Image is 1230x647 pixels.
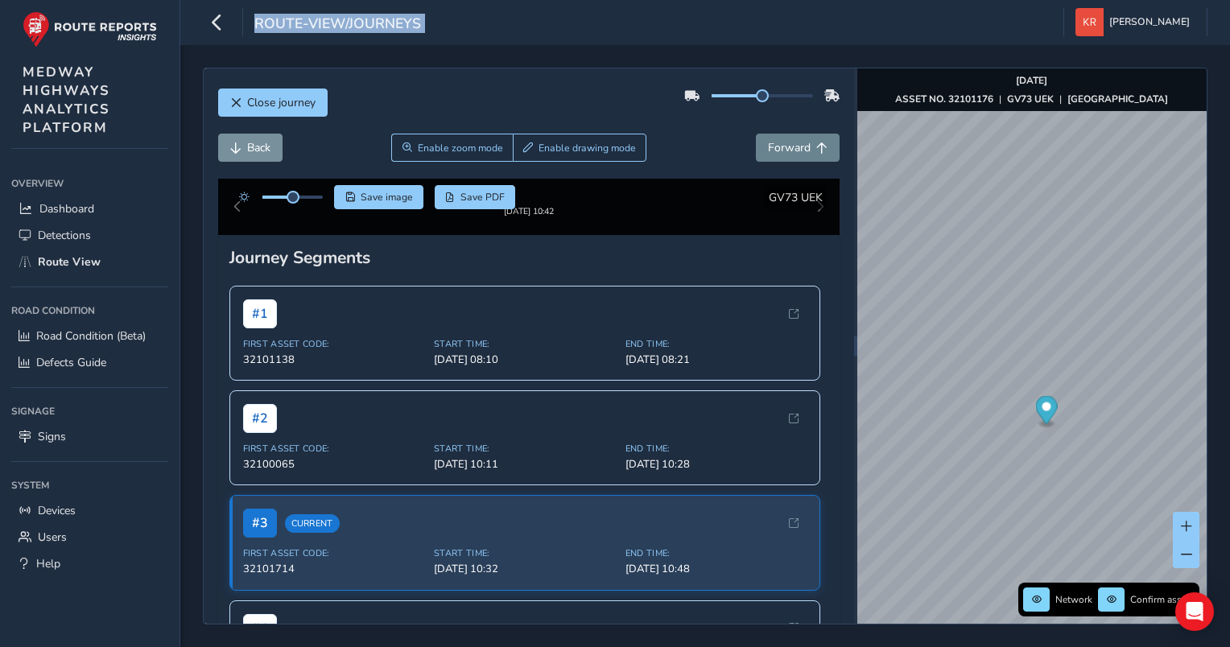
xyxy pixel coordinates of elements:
[334,185,423,209] button: Save
[625,560,807,572] span: End Time:
[36,556,60,571] span: Help
[539,142,636,155] span: Enable drawing mode
[38,503,76,518] span: Devices
[11,323,168,349] a: Road Condition (Beta)
[460,191,505,204] span: Save PDF
[11,497,168,524] a: Devices
[38,530,67,545] span: Users
[434,575,616,589] span: [DATE] 10:32
[435,185,516,209] button: PDF
[625,575,807,589] span: [DATE] 10:48
[756,134,840,162] button: Forward
[36,328,146,344] span: Road Condition (Beta)
[418,142,503,155] span: Enable zoom mode
[1007,93,1054,105] strong: GV73 UEK
[36,355,106,370] span: Defects Guide
[39,201,94,216] span: Dashboard
[625,455,807,468] span: End Time:
[243,521,277,550] span: # 3
[434,455,616,468] span: Start Time:
[1035,396,1057,429] div: Map marker
[243,365,425,380] span: 32101138
[1075,8,1104,36] img: diamond-layout
[11,171,168,196] div: Overview
[480,203,578,218] img: Thumbnail frame
[11,399,168,423] div: Signage
[391,134,513,162] button: Zoom
[23,63,110,137] span: MEDWAY HIGHWAYS ANALYTICS PLATFORM
[11,423,168,450] a: Signs
[1067,93,1168,105] strong: [GEOGRAPHIC_DATA]
[625,365,807,380] span: [DATE] 08:21
[38,254,101,270] span: Route View
[243,455,425,468] span: First Asset Code:
[243,417,277,446] span: # 2
[434,560,616,572] span: Start Time:
[243,575,425,589] span: 32101714
[243,312,277,341] span: # 1
[229,259,829,282] div: Journey Segments
[11,550,168,577] a: Help
[434,470,616,484] span: [DATE] 10:11
[1075,8,1195,36] button: [PERSON_NAME]
[243,351,425,363] span: First Asset Code:
[11,222,168,249] a: Detections
[361,191,413,204] span: Save image
[625,351,807,363] span: End Time:
[769,190,823,205] span: GV73 UEK
[38,429,66,444] span: Signs
[11,249,168,275] a: Route View
[513,134,647,162] button: Draw
[1016,74,1047,87] strong: [DATE]
[11,473,168,497] div: System
[434,365,616,380] span: [DATE] 08:10
[1109,8,1190,36] span: [PERSON_NAME]
[23,11,157,47] img: rr logo
[11,299,168,323] div: Road Condition
[243,470,425,484] span: 32100065
[247,95,316,110] span: Close journey
[11,196,168,222] a: Dashboard
[11,349,168,376] a: Defects Guide
[1130,593,1195,606] span: Confirm assets
[247,140,270,155] span: Back
[218,89,328,117] button: Close journey
[895,93,1168,105] div: | |
[434,351,616,363] span: Start Time:
[243,560,425,572] span: First Asset Code:
[11,524,168,550] a: Users
[285,527,340,546] span: Current
[38,228,91,243] span: Detections
[218,134,283,162] button: Back
[254,14,421,36] span: route-view/journeys
[1055,593,1092,606] span: Network
[1175,592,1214,631] div: Open Intercom Messenger
[625,470,807,484] span: [DATE] 10:28
[895,93,993,105] strong: ASSET NO. 32101176
[768,140,811,155] span: Forward
[480,218,578,230] div: [DATE] 10:42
